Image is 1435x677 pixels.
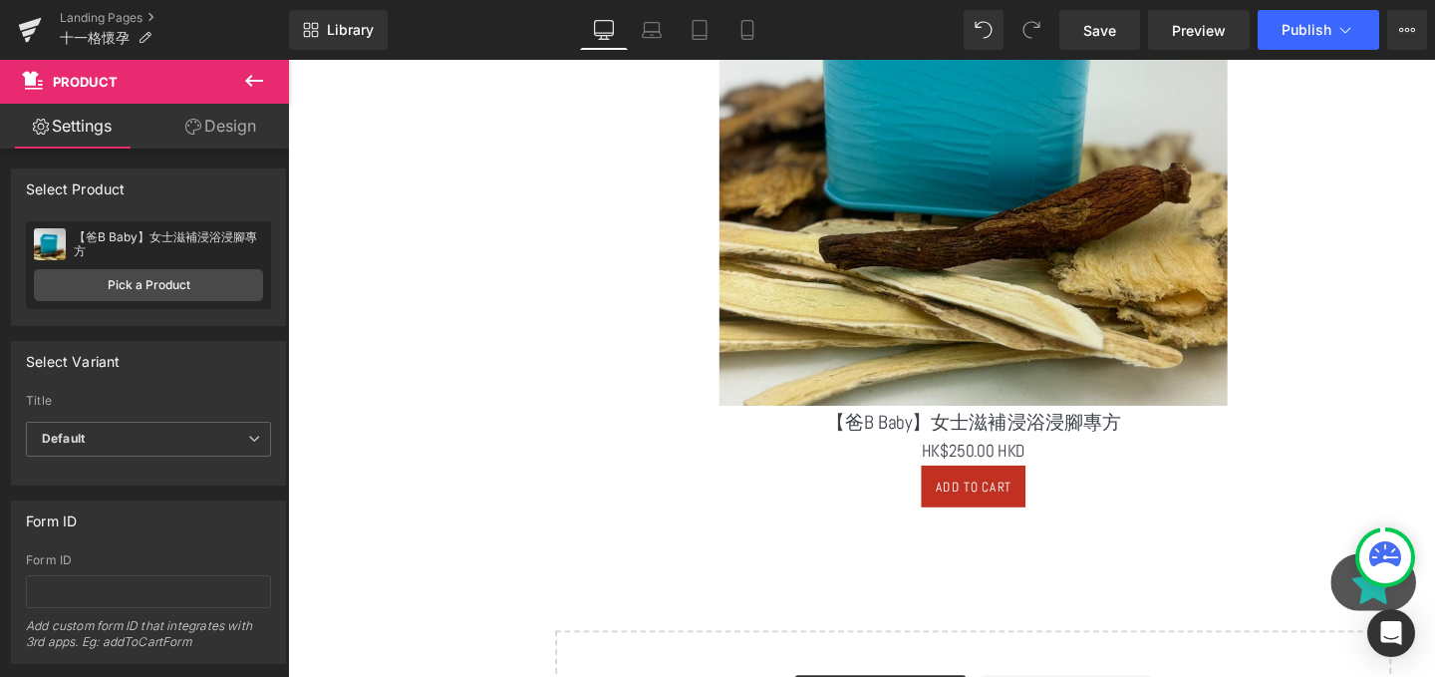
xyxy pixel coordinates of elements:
[681,440,760,458] span: Add To Cart
[1282,22,1331,38] span: Publish
[667,400,775,423] span: HK$250.00 HKD
[74,230,263,258] div: 【爸B Baby】女士滋補浸浴浸腳專方
[34,269,263,301] a: Pick a Product
[964,10,1004,50] button: Undo
[1367,609,1415,657] div: Open Intercom Messenger
[1148,10,1250,50] a: Preview
[1258,10,1379,50] button: Publish
[53,74,118,90] span: Product
[26,394,271,414] label: Title
[666,427,775,472] button: Add To Cart
[42,431,85,446] b: Default
[34,228,66,260] img: pImage
[580,10,628,50] a: Desktop
[148,104,293,149] a: Design
[289,10,388,50] a: New Library
[26,618,271,663] div: Add custom form ID that integrates with 3rd apps. Eg: addToCartForm
[60,30,130,46] span: 十一格懷孕
[1387,10,1427,50] button: More
[1011,10,1051,50] button: Redo
[676,10,723,50] a: Tablet
[723,10,771,50] a: Mobile
[26,502,77,529] div: Form ID
[327,21,374,39] span: Library
[26,342,121,370] div: Select Variant
[26,553,271,567] div: Form ID
[26,169,126,197] div: Select Product
[1083,20,1116,41] span: Save
[60,10,289,26] a: Landing Pages
[1172,20,1226,41] span: Preview
[628,10,676,50] a: Laptop
[566,369,876,393] a: 【爸B Baby】女士滋補浸浴浸腳專方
